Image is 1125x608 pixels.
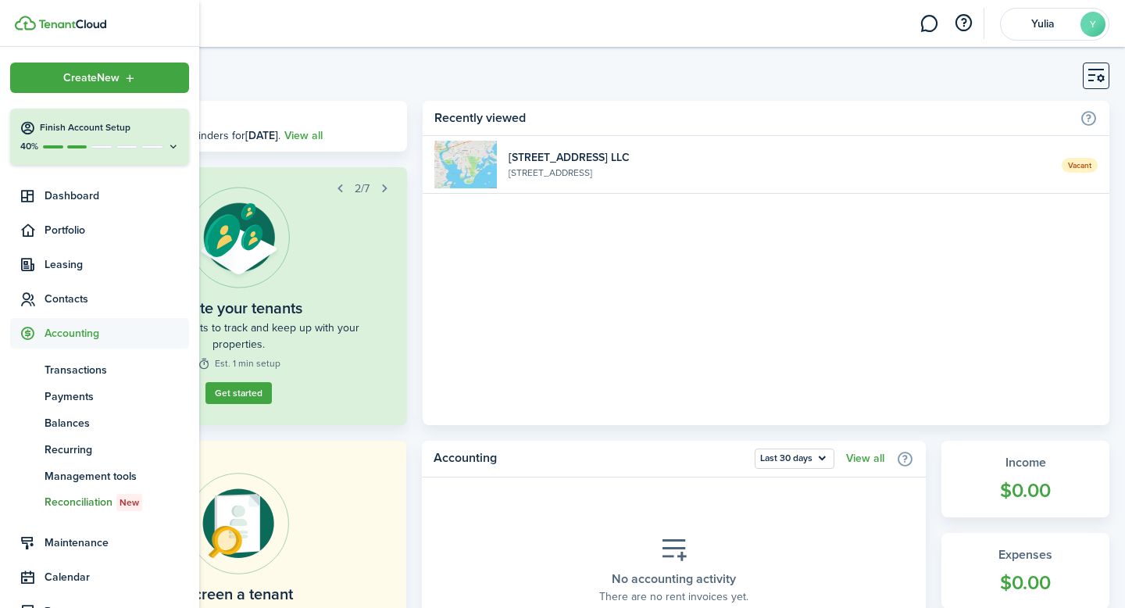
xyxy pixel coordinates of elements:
[957,545,1094,564] widget-stats-title: Expenses
[10,463,189,489] a: Management tools
[10,410,189,436] a: Balances
[120,495,139,510] span: New
[10,63,189,93] button: Open menu
[599,588,748,605] placeholder-description: There are no rent invoices yet.
[188,187,290,288] img: Tenant
[45,569,189,585] span: Calendar
[846,452,884,465] a: View all
[45,188,189,204] span: Dashboard
[45,535,189,551] span: Maintenance
[755,449,834,469] button: Last 30 days
[10,109,189,165] button: Finish Account Setup40%
[45,325,189,342] span: Accounting
[1062,158,1098,173] span: Vacant
[45,468,189,485] span: Management tools
[20,140,39,153] p: 40%
[373,177,395,199] button: Next step
[355,181,370,197] span: 2/7
[45,442,189,458] span: Recurring
[10,383,189,410] a: Payments
[434,109,1072,127] home-widget-title: Recently viewed
[10,181,189,211] a: Dashboard
[198,356,280,370] widget-step-time: Est. 1 min setup
[950,10,977,37] button: Open resource center
[957,453,1094,472] widget-stats-title: Income
[45,388,189,405] span: Payments
[914,4,944,44] a: Messaging
[187,473,289,574] img: Online payments
[38,20,106,29] img: TenantCloud
[329,177,351,199] button: Prev step
[10,436,189,463] a: Recurring
[205,382,272,404] button: Get started
[509,166,1050,180] widget-list-item-description: [STREET_ADDRESS]
[245,127,278,144] b: [DATE]
[612,570,736,588] placeholder-title: No accounting activity
[45,222,189,238] span: Portfolio
[434,449,747,469] home-widget-title: Accounting
[40,121,180,134] h4: Finish Account Setup
[176,296,302,320] widget-step-title: Invite your tenants
[1012,19,1074,30] span: Yulia
[45,291,189,307] span: Contacts
[184,582,293,606] home-placeholder-title: Screen a tenant
[45,415,189,431] span: Balances
[63,73,120,84] span: Create New
[1083,63,1109,89] button: Customise
[755,449,834,469] button: Open menu
[941,441,1109,517] a: Income$0.00
[1080,12,1105,37] avatar-text: Y
[957,476,1094,506] widget-stats-count: $0.00
[45,494,189,511] span: Reconciliation
[15,16,36,30] img: TenantCloud
[45,256,189,273] span: Leasing
[509,149,1050,166] widget-list-item-title: [STREET_ADDRESS] LLC
[284,127,323,144] a: View all
[105,320,372,352] widget-step-description: Invite your tenants to track and keep up with your properties.
[113,109,395,128] h3: [DATE], [DATE]
[10,489,189,516] a: ReconciliationNew
[434,141,497,188] img: 1
[10,356,189,383] a: Transactions
[45,362,189,378] span: Transactions
[957,568,1094,598] widget-stats-count: $0.00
